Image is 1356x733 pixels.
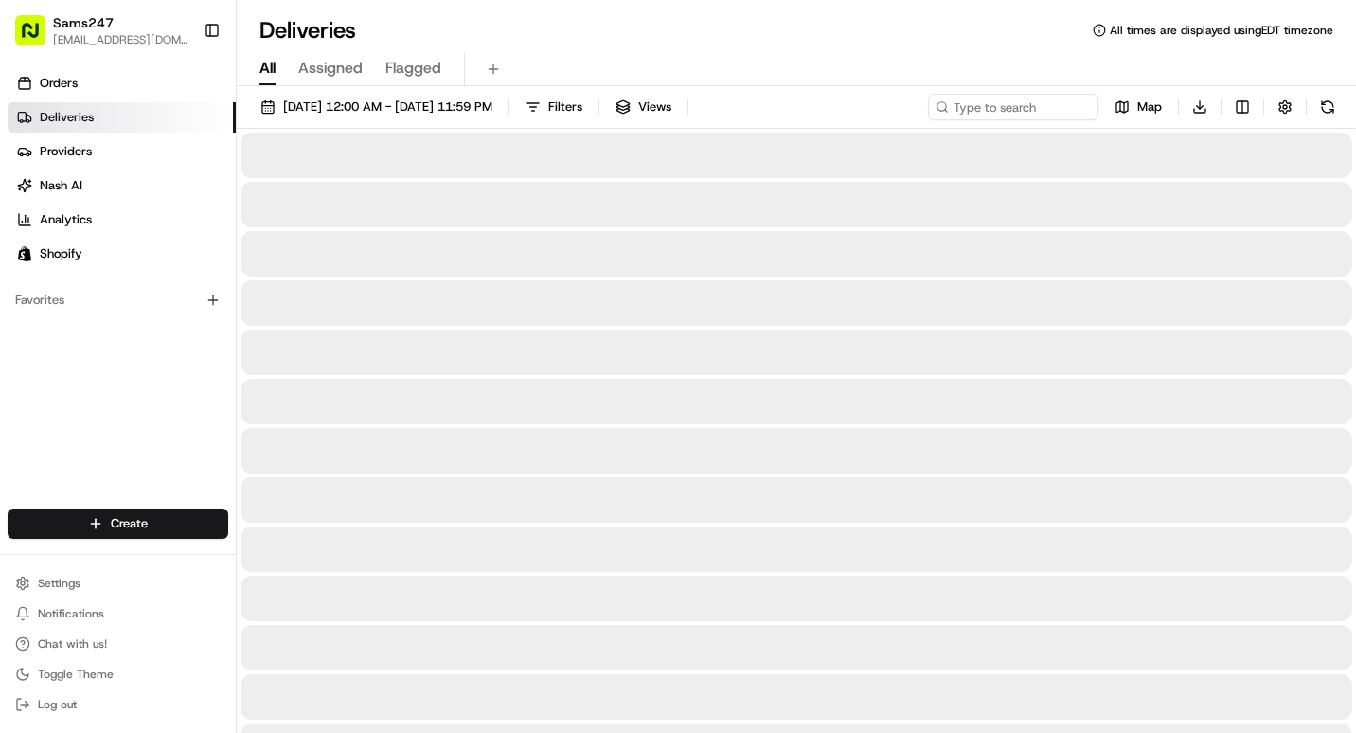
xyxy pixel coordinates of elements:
[40,143,92,160] span: Providers
[40,75,78,92] span: Orders
[53,32,188,47] button: [EMAIL_ADDRESS][DOMAIN_NAME]
[40,177,82,194] span: Nash AI
[40,211,92,228] span: Analytics
[53,13,114,32] button: Sams247
[8,661,228,688] button: Toggle Theme
[8,509,228,539] button: Create
[8,631,228,657] button: Chat with us!
[259,57,276,80] span: All
[259,15,356,45] h1: Deliveries
[1314,94,1341,120] button: Refresh
[38,667,114,682] span: Toggle Theme
[8,239,236,269] a: Shopify
[607,94,680,120] button: Views
[8,691,228,718] button: Log out
[38,697,77,712] span: Log out
[385,57,441,80] span: Flagged
[40,109,94,126] span: Deliveries
[17,246,32,261] img: Shopify logo
[1137,98,1162,116] span: Map
[548,98,582,116] span: Filters
[1106,94,1170,120] button: Map
[8,205,236,235] a: Analytics
[8,600,228,627] button: Notifications
[8,285,228,315] div: Favorites
[638,98,671,116] span: Views
[298,57,363,80] span: Assigned
[8,68,236,98] a: Orders
[8,136,236,167] a: Providers
[111,515,148,532] span: Create
[252,94,501,120] button: [DATE] 12:00 AM - [DATE] 11:59 PM
[38,576,80,591] span: Settings
[8,102,236,133] a: Deliveries
[8,8,196,53] button: Sams247[EMAIL_ADDRESS][DOMAIN_NAME]
[928,94,1098,120] input: Type to search
[517,94,591,120] button: Filters
[38,636,107,652] span: Chat with us!
[8,170,236,201] a: Nash AI
[1110,23,1333,38] span: All times are displayed using EDT timezone
[40,245,82,262] span: Shopify
[38,606,104,621] span: Notifications
[283,98,492,116] span: [DATE] 12:00 AM - [DATE] 11:59 PM
[8,570,228,597] button: Settings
